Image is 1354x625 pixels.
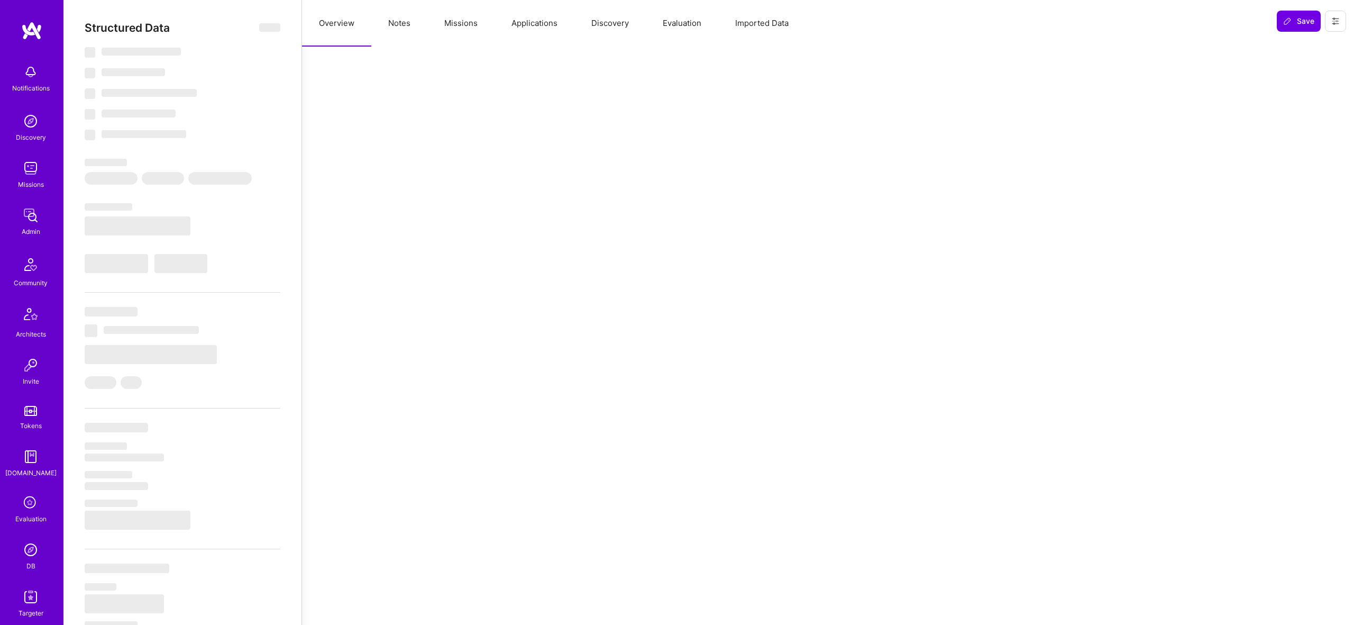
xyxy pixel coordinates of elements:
[16,329,46,340] div: Architects
[22,226,40,237] div: Admin
[85,203,132,211] span: ‌
[85,130,95,140] span: ‌
[1283,16,1314,26] span: Save
[85,21,170,34] span: Structured Data
[85,216,190,235] span: ‌
[188,172,252,185] span: ‌
[15,513,47,524] div: Evaluation
[18,179,44,190] div: Missions
[85,423,148,432] span: ‌
[85,254,148,273] span: ‌
[20,355,41,376] img: Invite
[20,111,41,132] img: discovery
[21,493,41,513] i: icon SelectionTeam
[12,83,50,94] div: Notifications
[85,88,95,99] span: ‌
[85,307,138,316] span: ‌
[121,376,142,389] span: ‌
[14,277,48,288] div: Community
[18,303,43,329] img: Architects
[102,110,176,117] span: ‌
[102,89,197,97] span: ‌
[154,254,207,273] span: ‌
[85,47,95,58] span: ‌
[85,511,190,530] span: ‌
[85,454,164,461] span: ‌
[85,68,95,78] span: ‌
[85,172,138,185] span: ‌
[85,324,97,337] span: ‌
[26,560,35,572] div: DB
[142,172,184,185] span: ‌
[85,500,138,507] span: ‌
[85,376,116,389] span: ‌
[24,406,37,416] img: tokens
[23,376,39,387] div: Invite
[85,564,169,573] span: ‌
[104,326,199,334] span: ‌
[20,158,41,179] img: teamwork
[102,130,186,138] span: ‌
[20,539,41,560] img: Admin Search
[85,471,132,478] span: ‌
[5,467,57,478] div: [DOMAIN_NAME]
[85,345,217,364] span: ‌
[20,446,41,467] img: guide book
[85,583,116,591] span: ‌
[85,594,164,613] span: ‌
[20,61,41,83] img: bell
[85,442,127,450] span: ‌
[18,252,43,277] img: Community
[102,68,165,76] span: ‌
[1277,11,1321,32] button: Save
[20,586,41,608] img: Skill Targeter
[21,21,42,40] img: logo
[102,48,181,56] span: ‌
[85,159,127,166] span: ‌
[20,420,42,431] div: Tokens
[85,482,148,490] span: ‌
[16,132,46,143] div: Discovery
[20,205,41,226] img: admin teamwork
[19,608,43,619] div: Targeter
[259,23,280,32] span: ‌
[85,109,95,120] span: ‌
